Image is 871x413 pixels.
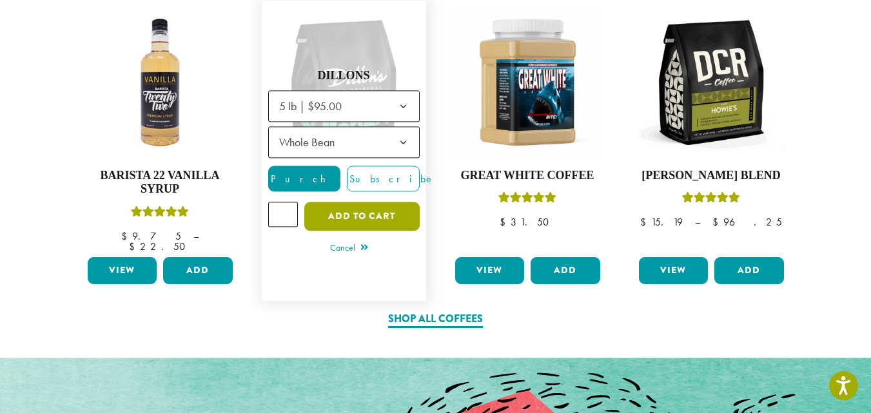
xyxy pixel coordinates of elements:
div: Rated 5.00 out of 5 [131,204,189,224]
span: Whole Bean [274,130,347,155]
button: Add [714,257,784,284]
h4: Barista 22 Vanilla Syrup [84,169,236,197]
bdi: 9.75 [121,229,181,243]
bdi: 22.50 [129,240,191,253]
a: Cancel [273,240,425,258]
a: View [639,257,709,284]
h4: Dillons [268,69,420,83]
div: Rated 4.67 out of 5 [682,190,740,209]
span: 5 lb | $95.00 [268,91,420,122]
span: $ [712,215,723,229]
bdi: 15.19 [640,215,683,229]
span: – [193,229,199,243]
span: $ [500,215,511,229]
img: DCR-12oz-Howies-Stock-scaled.png [636,7,787,158]
button: Add [531,257,600,284]
span: $ [640,215,651,229]
h4: [PERSON_NAME] Blend [636,169,787,183]
bdi: 31.50 [500,215,555,229]
span: Purchase [269,173,378,186]
a: Barista 22 Vanilla SyrupRated 5.00 out of 5 [84,7,236,252]
span: Whole Bean [268,127,420,158]
a: Great White CoffeeRated 5.00 out of 5 $31.50 [452,7,603,252]
span: 5 lb | $95.00 [274,94,355,119]
button: Add to cart [304,202,419,231]
span: Whole Bean [279,135,335,150]
span: 5 lb | $95.00 [279,99,342,114]
h4: Great White Coffee [452,169,603,183]
button: Add [163,257,233,284]
a: Shop All Coffees [388,311,483,328]
a: View [455,257,525,284]
span: $ [121,229,132,243]
a: Rated 5.00 out of 5 [268,7,420,294]
img: VANILLA-300x300.png [84,7,236,158]
img: Great_White_Ground_Espresso_2.png [452,7,603,158]
a: [PERSON_NAME] BlendRated 4.67 out of 5 [636,7,787,252]
a: View [88,257,157,284]
span: – [695,215,700,229]
span: Subscribe [347,173,435,186]
bdi: 96.25 [712,215,782,229]
div: Rated 5.00 out of 5 [498,190,556,209]
span: $ [129,240,140,253]
input: Product quantity [268,202,298,227]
